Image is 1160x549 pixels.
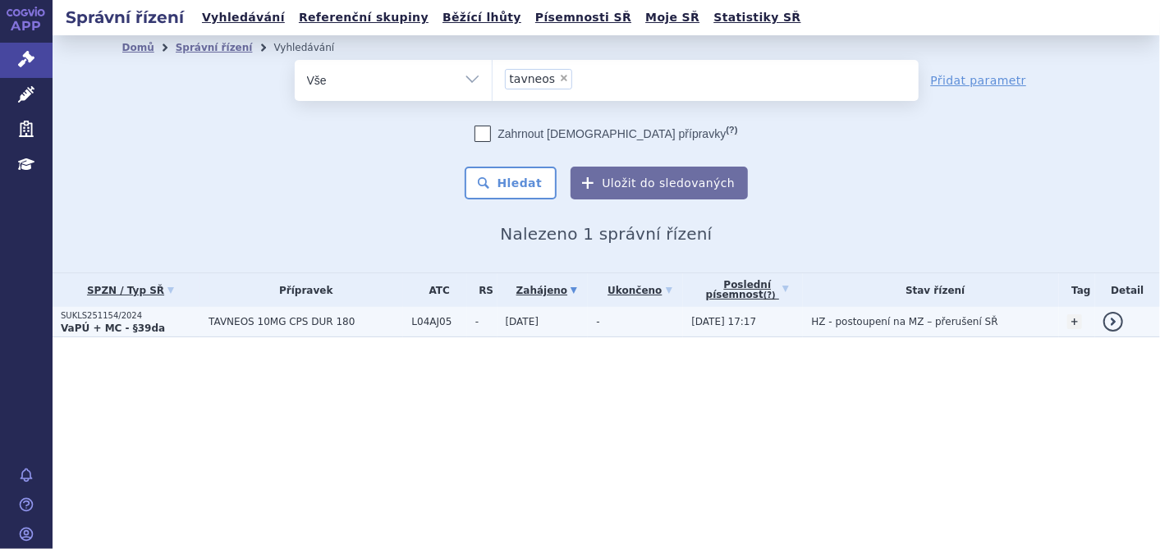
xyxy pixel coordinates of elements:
[708,7,805,29] a: Statistiky SŘ
[53,6,197,29] h2: Správní řízení
[1103,312,1123,332] a: detail
[811,316,997,327] span: HZ - postoupení na MZ – přerušení SŘ
[475,126,737,142] label: Zahrnout [DEMOGRAPHIC_DATA] přípravky
[571,167,748,199] button: Uložit do sledovaných
[506,279,589,302] a: Zahájeno
[1059,273,1095,307] th: Tag
[197,7,290,29] a: Vyhledávání
[273,35,355,60] li: Vyhledávání
[763,291,776,300] abbr: (?)
[209,316,403,327] span: TAVNEOS 10MG CPS DUR 180
[61,310,200,322] p: SUKLS251154/2024
[411,316,466,327] span: L04AJ05
[691,273,803,307] a: Poslednípísemnost(?)
[577,68,586,89] input: tavneos
[294,7,433,29] a: Referenční skupiny
[530,7,636,29] a: Písemnosti SŘ
[559,73,569,83] span: ×
[931,72,1027,89] a: Přidat parametr
[176,42,253,53] a: Správní řízení
[475,316,497,327] span: -
[467,273,497,307] th: RS
[403,273,466,307] th: ATC
[61,279,200,302] a: SPZN / Typ SŘ
[61,323,165,334] strong: VaPÚ + MC - §39da
[596,316,599,327] span: -
[438,7,526,29] a: Běžící lhůty
[122,42,154,53] a: Domů
[1095,273,1160,307] th: Detail
[691,316,756,327] span: [DATE] 17:17
[200,273,403,307] th: Přípravek
[726,125,737,135] abbr: (?)
[1067,314,1082,329] a: +
[506,316,539,327] span: [DATE]
[640,7,704,29] a: Moje SŘ
[465,167,557,199] button: Hledat
[803,273,1059,307] th: Stav řízení
[596,279,683,302] a: Ukončeno
[510,73,556,85] span: tavneos
[500,224,712,244] span: Nalezeno 1 správní řízení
